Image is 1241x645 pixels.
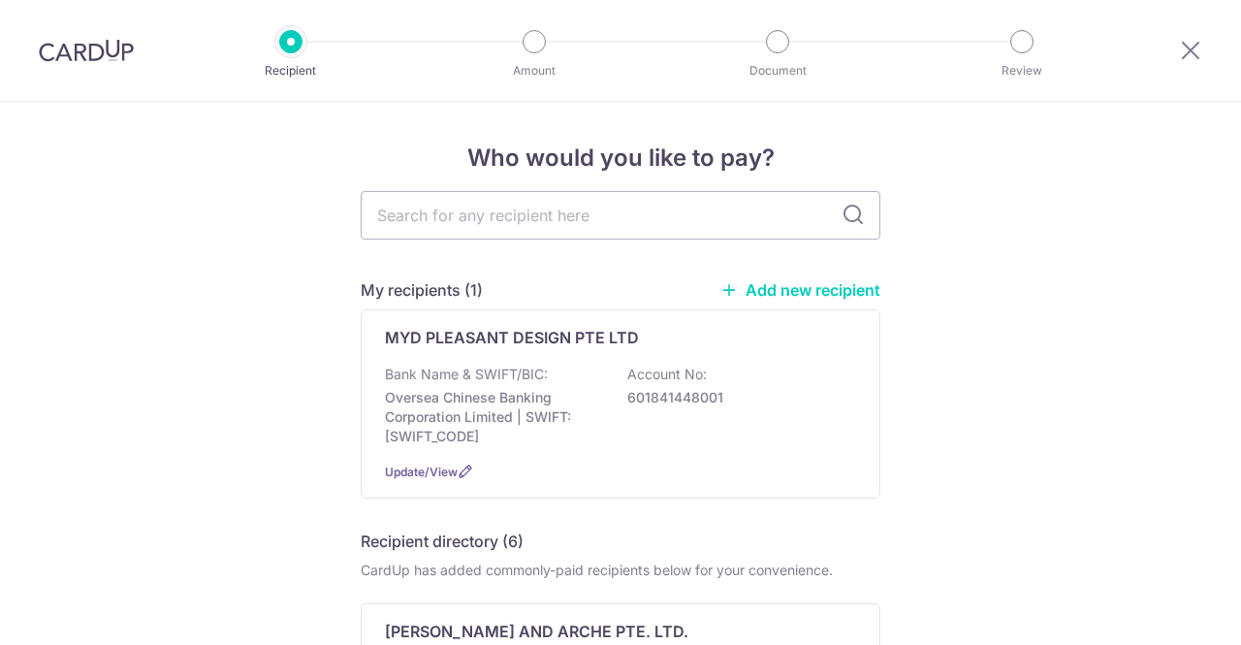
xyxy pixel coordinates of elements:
[361,530,524,553] h5: Recipient directory (6)
[361,561,880,580] div: CardUp has added commonly-paid recipients below for your convenience.
[385,388,602,446] p: Oversea Chinese Banking Corporation Limited | SWIFT: [SWIFT_CODE]
[706,61,849,81] p: Document
[385,326,639,349] p: MYD PLEASANT DESIGN PTE LTD
[462,61,606,81] p: Amount
[950,61,1094,81] p: Review
[385,365,548,384] p: Bank Name & SWIFT/BIC:
[219,61,363,81] p: Recipient
[361,191,880,240] input: Search for any recipient here
[627,388,844,407] p: 601841448001
[627,365,707,384] p: Account No:
[39,39,134,62] img: CardUp
[361,141,880,176] h4: Who would you like to pay?
[1117,587,1222,635] iframe: Opens a widget where you can find more information
[385,620,688,643] p: [PERSON_NAME] AND ARCHE PTE. LTD.
[720,280,880,300] a: Add new recipient
[385,465,458,479] a: Update/View
[361,278,483,302] h5: My recipients (1)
